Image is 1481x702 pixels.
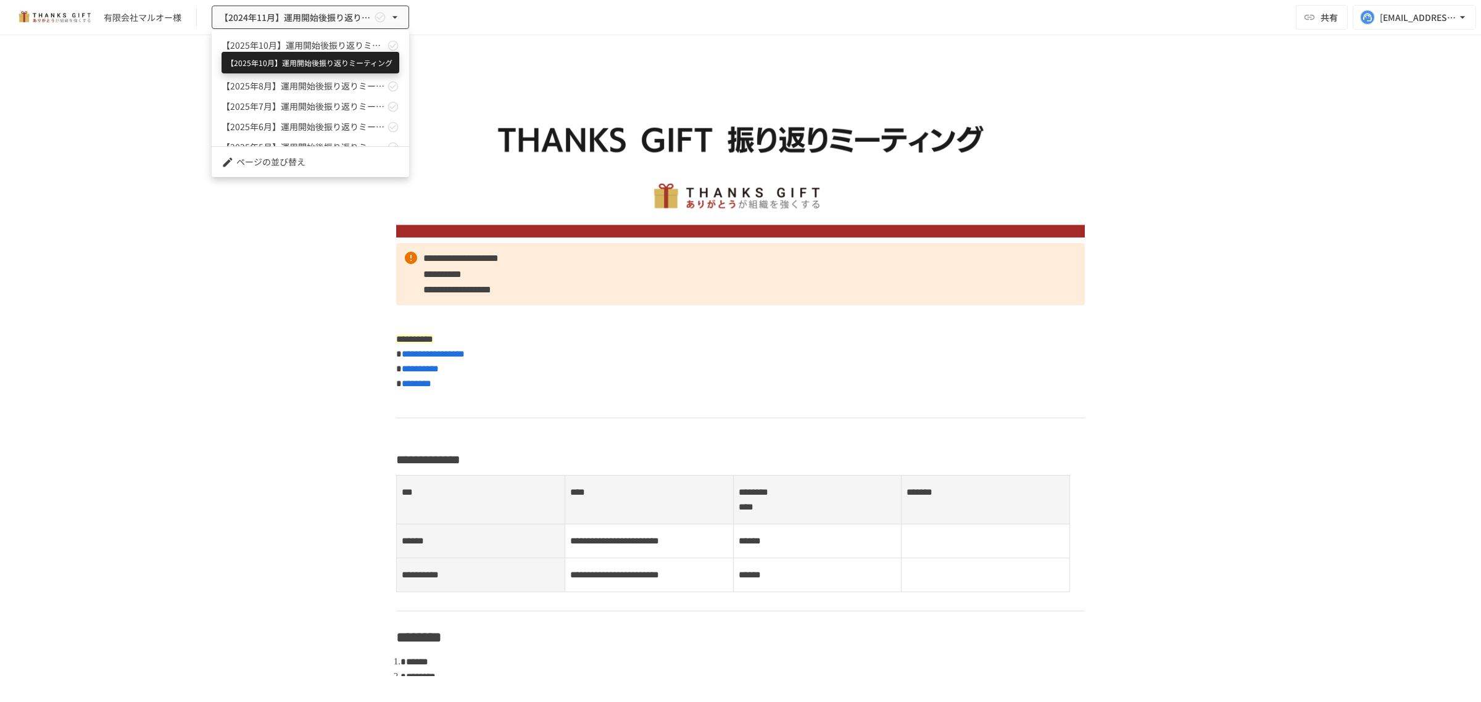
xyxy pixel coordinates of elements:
span: 【2025年6月】運用開始後振り返りミーティング [222,120,384,133]
span: 【2025年10月】運用開始後振り返りミーティング [222,39,384,52]
span: 【2025年9月】運用開始後振り返りミーティング [222,59,384,72]
span: 【2025年5月】運用開始後振り返りミーティング [222,141,384,154]
li: ページの並び替え [212,152,409,172]
span: 【2025年7月】運用開始後振り返りミーティング [222,100,384,113]
span: 【2025年8月】運用開始後振り返りミーティング [222,80,384,93]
